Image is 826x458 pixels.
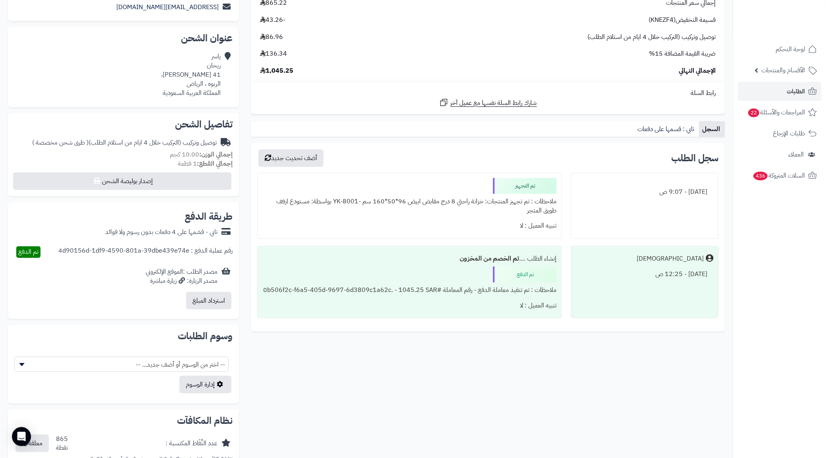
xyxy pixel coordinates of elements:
div: ياسر ريحان 41 [PERSON_NAME]، الربوه ، الرياض المملكة العربية السعودية [161,52,221,97]
span: المراجعات والأسئلة [747,107,805,118]
div: 865 [56,435,68,453]
a: [EMAIL_ADDRESS][DOMAIN_NAME] [116,2,219,12]
span: تم الدفع [18,247,39,257]
a: السجل [699,121,725,137]
div: نقطة [56,443,68,452]
div: تنبيه العميل : لا [262,218,556,234]
span: العملاء [788,149,804,160]
h2: نظام المكافآت [14,416,233,425]
strong: إجمالي الوزن: [199,150,233,159]
span: ضريبة القيمة المضافة 15% [649,49,716,58]
div: ملاحظات : تم تجهيز المنتجات: خزانة راحتي 8 درج مقابض ابيض 96*50*160 سم -YK-8001 بواسطة: مستودع ار... [262,194,556,218]
small: 10.00 كجم [170,150,233,159]
a: المراجعات والأسئلة22 [738,103,821,122]
div: [DEMOGRAPHIC_DATA] [637,254,704,263]
div: عدد النِّقَاط المكتسبة : [166,439,218,448]
span: لوحة التحكم [776,44,805,55]
a: العملاء [738,145,821,164]
b: تم الخصم من المخزون [460,254,519,263]
button: استرداد المبلغ [186,292,231,309]
span: 86.96 [260,33,283,42]
div: إنشاء الطلب .... [262,251,556,267]
div: تنبيه العميل : لا [262,298,556,313]
span: الإجمالي النهائي [679,66,716,75]
small: 1 قطعة [178,159,233,168]
span: الأقسام والمنتجات [761,65,805,76]
span: الطلبات [787,86,805,97]
h2: وسوم الطلبات [14,331,233,341]
a: طلبات الإرجاع [738,124,821,143]
span: قسيمة التخفيض(KNEZF4) [649,15,716,25]
h2: طريقة الدفع [185,212,233,221]
div: تم الدفع [493,267,556,282]
span: -- اختر من الوسوم أو أضف جديد... -- [15,357,228,372]
h2: عنوان الشحن [14,33,233,43]
div: [DATE] - 12:25 ص [576,267,713,282]
button: معلقة [15,435,49,452]
strong: إجمالي القطع: [197,159,233,168]
div: مصدر الزيارة: زيارة مباشرة [146,276,218,286]
a: تابي : قسمها على دفعات [634,121,699,137]
span: شارك رابط السلة نفسها مع عميل آخر [451,99,537,108]
span: ( طرق شحن مخصصة ) [32,138,89,147]
a: السلات المتروكة436 [738,166,821,185]
span: السلات المتروكة [753,170,805,181]
div: توصيل وتركيب (التركيب خلال 4 ايام من استلام الطلب) [32,138,217,147]
h3: سجل الطلب [671,153,718,163]
h2: تفاصيل الشحن [14,120,233,129]
span: 1,045.25 [260,66,293,75]
span: 136.34 [260,49,287,58]
span: -43.26 [260,15,285,25]
a: شارك رابط السلة نفسها مع عميل آخر [439,98,537,108]
a: إدارة الوسوم [179,376,231,393]
div: تم التجهيز [493,178,556,194]
span: 436 [753,172,768,180]
button: أضف تحديث جديد [258,149,323,167]
div: [DATE] - 9:07 ص [576,184,713,200]
div: مصدر الطلب :الموقع الإلكتروني [146,267,218,286]
div: رابط السلة [254,89,722,98]
span: 22 [748,108,759,117]
div: ملاحظات : تم تنفيذ معاملة الدفع - رقم المعاملة #0b506f2c-f6a5-405d-9697-6d3809c1a62c. - 1045.25 SAR [262,282,556,298]
button: إصدار بوليصة الشحن [13,172,231,190]
span: -- اختر من الوسوم أو أضف جديد... -- [14,357,229,372]
a: لوحة التحكم [738,40,821,59]
div: Open Intercom Messenger [12,427,31,446]
a: الطلبات [738,82,821,101]
div: رقم عملية الدفع : 4d90156d-1df9-4590-801a-39dbe439e74e [58,246,233,258]
span: توصيل وتركيب (التركيب خلال 4 ايام من استلام الطلب) [587,33,716,42]
span: طلبات الإرجاع [773,128,805,139]
div: تابي - قسّمها على 4 دفعات بدون رسوم ولا فوائد [105,228,218,237]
